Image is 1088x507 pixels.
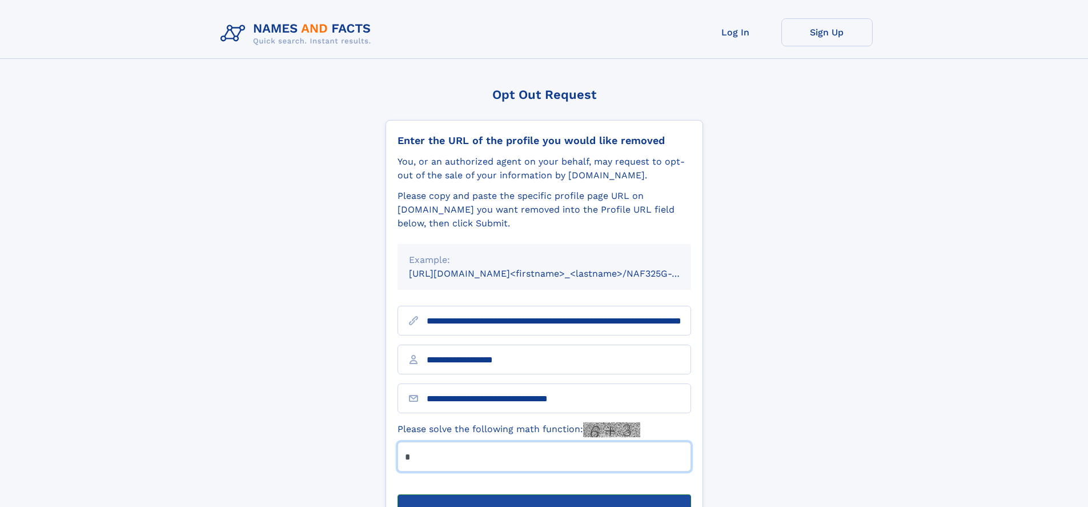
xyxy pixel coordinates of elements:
[690,18,781,46] a: Log In
[398,422,640,437] label: Please solve the following math function:
[398,155,691,182] div: You, or an authorized agent on your behalf, may request to opt-out of the sale of your informatio...
[409,253,680,267] div: Example:
[398,134,691,147] div: Enter the URL of the profile you would like removed
[409,268,713,279] small: [URL][DOMAIN_NAME]<firstname>_<lastname>/NAF325G-xxxxxxxx
[386,87,703,102] div: Opt Out Request
[216,18,380,49] img: Logo Names and Facts
[398,189,691,230] div: Please copy and paste the specific profile page URL on [DOMAIN_NAME] you want removed into the Pr...
[781,18,873,46] a: Sign Up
